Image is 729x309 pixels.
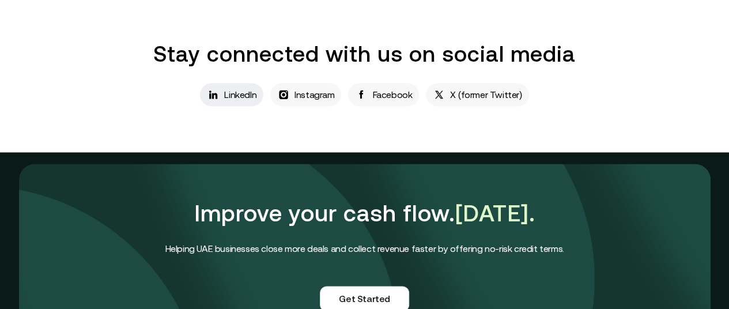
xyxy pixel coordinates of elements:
[348,83,419,106] a: Facebook
[455,200,535,226] span: [DATE].
[165,241,564,256] h4: Helping UAE businesses close more deals and collect revenue faster by offering no-risk credit terms.
[200,83,263,106] a: LinkedIn
[12,41,717,67] h1: Stay connected with us on social media
[270,83,341,106] a: Instagram
[165,193,564,234] h1: Improve your cash flow.
[294,88,334,101] p: Instagram
[426,83,528,106] a: X (former Twitter)
[224,88,256,101] p: LinkedIn
[450,88,522,101] p: X (former Twitter)
[372,88,412,101] p: Facebook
